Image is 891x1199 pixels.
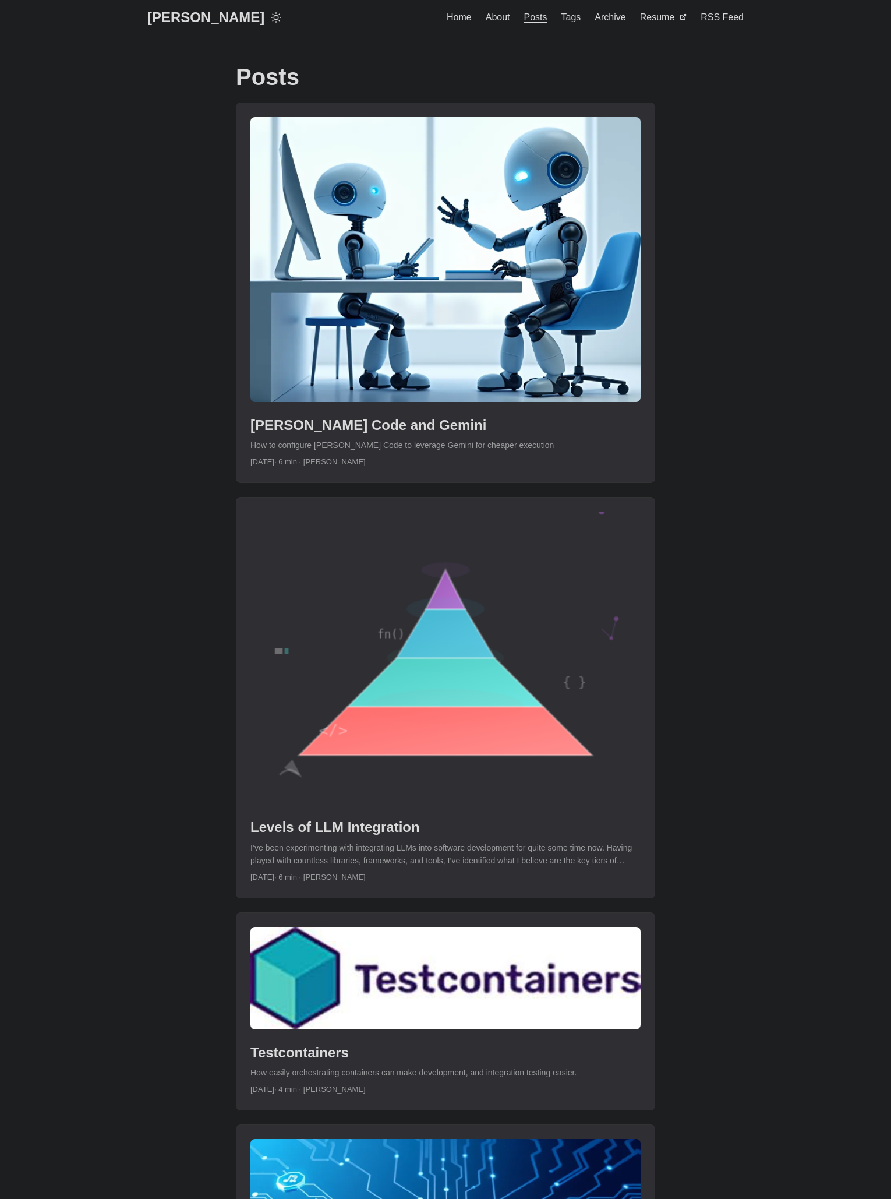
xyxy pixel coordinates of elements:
h1: Posts [236,63,655,91]
span: Posts [524,12,547,23]
a: post link to Testcontainers [236,913,655,1110]
a: post link to Claude Code and Gemini [236,103,655,482]
a: post link to Levels of LLM Integration [236,498,655,898]
span: About [486,12,510,22]
span: RSS Feed [701,12,744,22]
span: Home [447,12,472,22]
span: Tags [561,12,581,22]
span: Resume [640,12,675,22]
span: Archive [595,12,625,22]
